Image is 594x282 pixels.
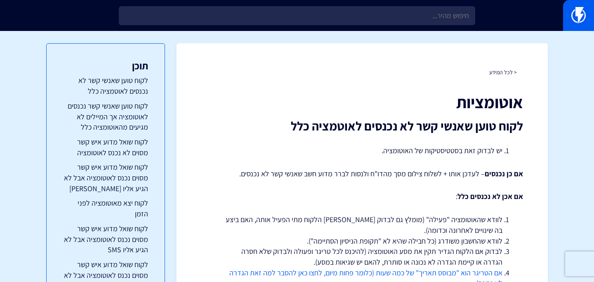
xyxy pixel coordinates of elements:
a: לקוח שואל מדוע איש קשר מסוים נכנס לאוטומציה אבל לא הגיע אליו [PERSON_NAME] [63,162,148,194]
a: לקוח שואל מדוע איש קשר מסוים לא נכנס לאוטומציה [63,137,148,158]
li: יש לבדוק זאת בסטטיסטיקות של האוטומציה. [222,145,502,156]
strong: אם כן נכנסים [485,169,523,178]
h1: אוטומציות [201,93,523,111]
a: לקוח טוען שאנשי קשר נכנסים לאוטומציה אך המיילים לא מגיעים מהאוטומציה כלל [63,101,148,133]
li: לוודא שהאוטומציה "פעילה" (מומלץ גם לבדוק [PERSON_NAME] הלקוח מתי הפעיל אותה, האם ביצע בה שינויים ... [222,214,502,235]
p: : [201,191,523,202]
h3: תוכן [63,60,148,71]
strong: אם אכן לא נכנסים כלל [457,192,523,201]
a: < לכל המידע [489,69,517,76]
input: חיפוש מהיר... [119,6,475,25]
a: לקוח שואל מדוע איש קשר מסוים נכנס לאוטומציה אבל לא הגיע אליו SMS [63,223,148,255]
li: לבדוק אם הלקוח הגדיר תקין את מסע האוטומציה (להיכנס לכל טריגר ופעולה ולבדוק שלא חסרה הגדרה או קיימ... [222,246,502,267]
p: – לעדכן אותו + לשלוח צילום מסך מהדו"ח ולנסות לברר מדוע חשב שאנשי קשר לא נכנסים. [201,168,523,179]
h2: לקוח טוען שאנשי קשר לא נכנסים לאוטמציה כלל [201,119,523,133]
li: לוודא שהחשבון משודרג (כל חבילה שהיא לא "תקופת הניסיון הסתיימה"). [222,236,502,246]
a: לקוח טוען שאנשי קשר לא נכנסים לאוטמציה כלל [63,75,148,96]
a: לקוח יצא מאוטומציה לפני הזמן [63,198,148,219]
